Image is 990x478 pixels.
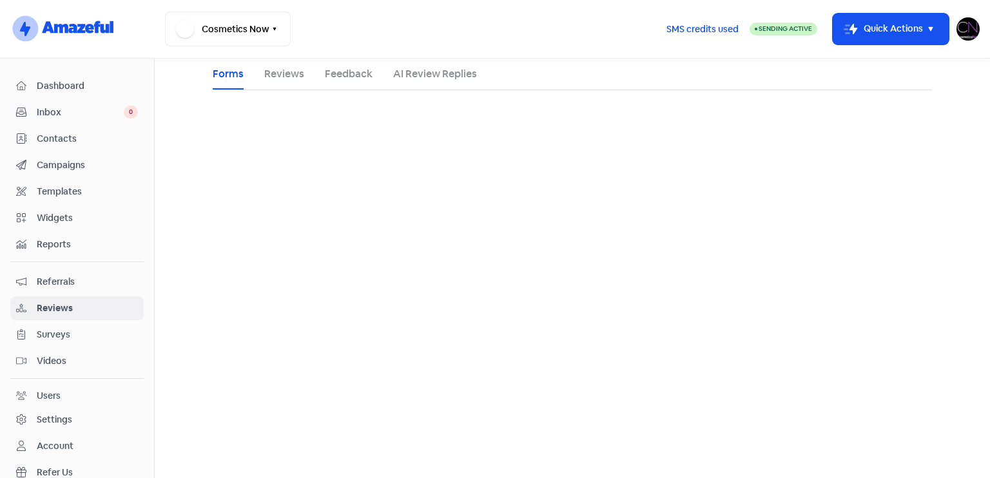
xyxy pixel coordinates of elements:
span: Templates [37,185,138,198]
img: User [956,17,980,41]
a: Contacts [10,127,144,151]
a: Account [10,434,144,458]
a: Dashboard [10,74,144,98]
a: Campaigns [10,153,144,177]
a: Templates [10,180,144,204]
a: Reports [10,233,144,256]
span: Reviews [37,301,138,315]
a: Surveys [10,323,144,347]
span: SMS credits used [666,23,739,36]
a: Reviews [10,296,144,320]
a: Referrals [10,270,144,294]
span: Referrals [37,275,138,289]
button: Quick Actions [833,14,949,44]
span: Reports [37,238,138,251]
div: Users [37,389,61,403]
span: Surveys [37,328,138,341]
a: Feedback [325,66,373,82]
span: Contacts [37,132,138,146]
a: AI Review Replies [393,66,477,82]
span: Inbox [37,106,124,119]
span: Widgets [37,211,138,225]
span: Dashboard [37,79,138,93]
a: Widgets [10,206,144,230]
a: Videos [10,349,144,373]
span: 0 [124,106,138,119]
a: Users [10,384,144,408]
span: Campaigns [37,158,138,172]
div: Account [37,439,73,453]
a: Inbox 0 [10,100,144,124]
a: Reviews [264,66,304,82]
button: Cosmetics Now [165,12,291,46]
a: Settings [10,408,144,432]
span: Sending Active [759,24,812,33]
a: SMS credits used [655,21,750,35]
span: Videos [37,354,138,368]
div: Settings [37,413,72,426]
a: Sending Active [750,21,817,37]
a: Forms [213,66,244,82]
